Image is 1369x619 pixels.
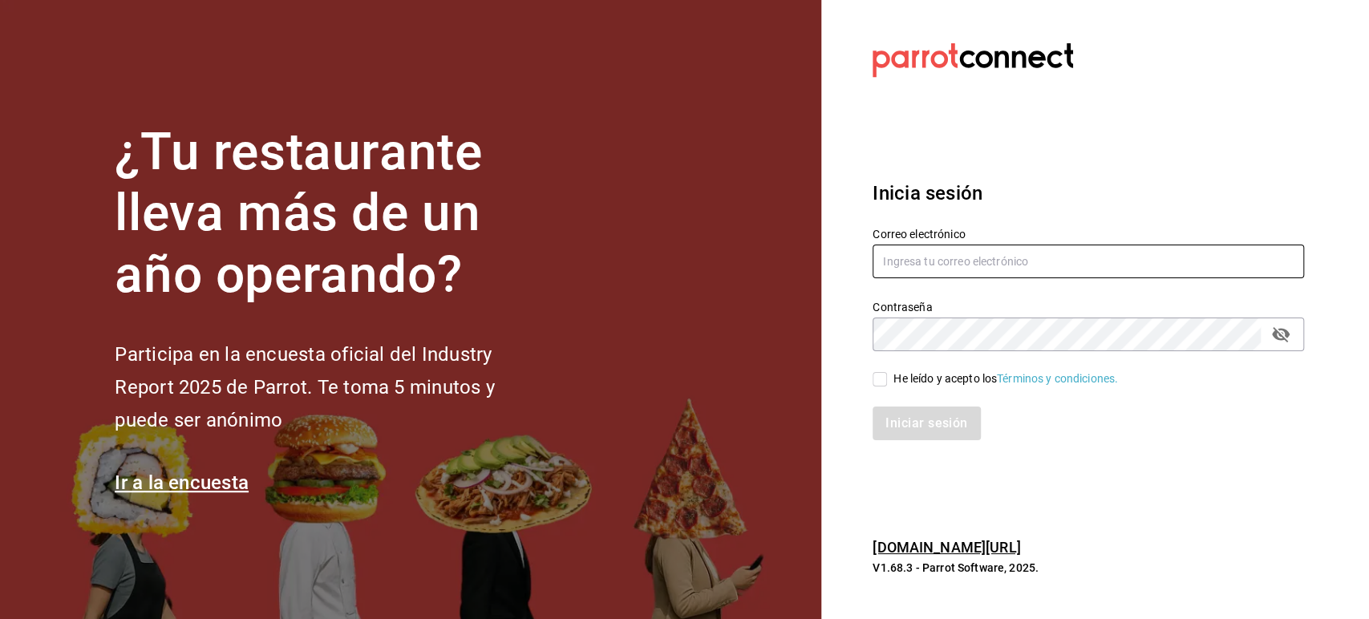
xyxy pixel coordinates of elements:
a: [DOMAIN_NAME][URL] [873,539,1020,556]
h2: Participa en la encuesta oficial del Industry Report 2025 de Parrot. Te toma 5 minutos y puede se... [115,338,548,436]
h3: Inicia sesión [873,179,1304,208]
label: Contraseña [873,301,1304,312]
label: Correo electrónico [873,228,1304,239]
a: Ir a la encuesta [115,471,249,494]
div: He leído y acepto los [893,370,1118,387]
h1: ¿Tu restaurante lleva más de un año operando? [115,122,548,306]
p: V1.68.3 - Parrot Software, 2025. [873,560,1304,576]
button: passwordField [1267,321,1294,348]
input: Ingresa tu correo electrónico [873,245,1304,278]
a: Términos y condiciones. [997,372,1118,385]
